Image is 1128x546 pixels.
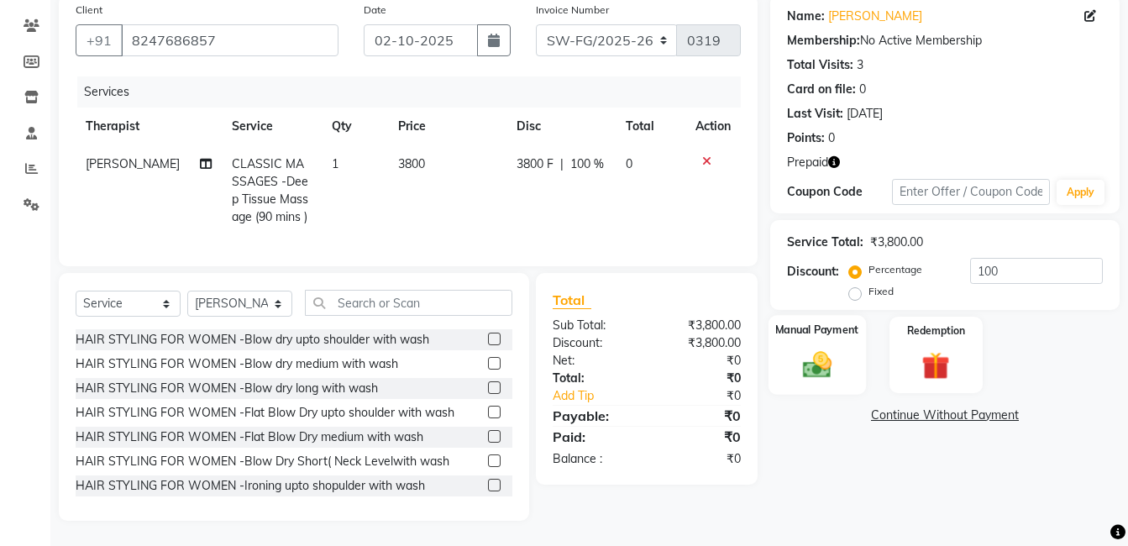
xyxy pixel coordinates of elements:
[76,380,378,397] div: HAIR STYLING FOR WOMEN -Blow dry long with wash
[560,155,564,173] span: |
[775,322,859,338] label: Manual Payment
[305,290,512,316] input: Search or Scan
[553,291,591,309] span: Total
[685,108,741,145] th: Action
[76,24,123,56] button: +91
[398,156,425,171] span: 3800
[540,450,647,468] div: Balance :
[540,352,647,370] div: Net:
[364,3,386,18] label: Date
[664,387,753,405] div: ₹0
[540,406,647,426] div: Payable:
[76,453,449,470] div: HAIR STYLING FOR WOMEN -Blow Dry Short( Neck Levelwith wash
[787,56,853,74] div: Total Visits:
[86,156,180,171] span: [PERSON_NAME]
[232,156,308,224] span: CLASSIC MASSAGES -Deep Tissue Massage (90 mins )
[828,8,922,25] a: [PERSON_NAME]
[787,183,892,201] div: Coupon Code
[857,56,863,74] div: 3
[76,3,102,18] label: Client
[540,387,664,405] a: Add Tip
[647,352,753,370] div: ₹0
[570,155,604,173] span: 100 %
[868,284,894,299] label: Fixed
[506,108,616,145] th: Disc
[76,404,454,422] div: HAIR STYLING FOR WOMEN -Flat Blow Dry upto shoulder with wash
[76,355,398,373] div: HAIR STYLING FOR WOMEN -Blow dry medium with wash
[77,76,753,108] div: Services
[787,105,843,123] div: Last Visit:
[868,262,922,277] label: Percentage
[787,8,825,25] div: Name:
[787,263,839,281] div: Discount:
[647,370,753,387] div: ₹0
[828,129,835,147] div: 0
[540,370,647,387] div: Total:
[787,154,828,171] span: Prepaid
[536,3,609,18] label: Invoice Number
[647,450,753,468] div: ₹0
[870,234,923,251] div: ₹3,800.00
[517,155,554,173] span: 3800 F
[913,349,958,383] img: _gift.svg
[76,428,423,446] div: HAIR STYLING FOR WOMEN -Flat Blow Dry medium with wash
[647,317,753,334] div: ₹3,800.00
[859,81,866,98] div: 0
[647,334,753,352] div: ₹3,800.00
[222,108,322,145] th: Service
[121,24,338,56] input: Search by Name/Mobile/Email/Code
[540,317,647,334] div: Sub Total:
[76,477,425,495] div: HAIR STYLING FOR WOMEN -Ironing upto shopulder with wash
[322,108,388,145] th: Qty
[332,156,338,171] span: 1
[774,407,1116,424] a: Continue Without Payment
[388,108,507,145] th: Price
[787,32,860,50] div: Membership:
[626,156,632,171] span: 0
[616,108,685,145] th: Total
[647,406,753,426] div: ₹0
[647,427,753,447] div: ₹0
[1057,180,1104,205] button: Apply
[540,427,647,447] div: Paid:
[787,234,863,251] div: Service Total:
[787,81,856,98] div: Card on file:
[76,108,222,145] th: Therapist
[794,348,841,381] img: _cash.svg
[787,32,1103,50] div: No Active Membership
[76,331,429,349] div: HAIR STYLING FOR WOMEN -Blow dry upto shoulder with wash
[892,179,1050,205] input: Enter Offer / Coupon Code
[540,334,647,352] div: Discount:
[907,323,965,339] label: Redemption
[787,129,825,147] div: Points:
[847,105,883,123] div: [DATE]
